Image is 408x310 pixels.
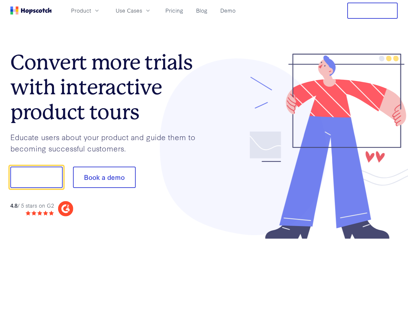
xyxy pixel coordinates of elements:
button: Show me! [10,167,63,188]
a: Pricing [163,5,186,16]
strong: 4.8 [10,201,17,209]
button: Free Trial [347,3,398,19]
button: Use Cases [112,5,155,16]
button: Book a demo [73,167,136,188]
div: / 5 stars on G2 [10,201,54,210]
a: Home [10,6,52,15]
a: Blog [194,5,210,16]
button: Product [67,5,104,16]
span: Product [71,6,91,15]
span: Use Cases [116,6,142,15]
a: Demo [218,5,238,16]
h1: Convert more trials with interactive product tours [10,50,204,124]
p: Educate users about your product and guide them to becoming successful customers. [10,131,204,154]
